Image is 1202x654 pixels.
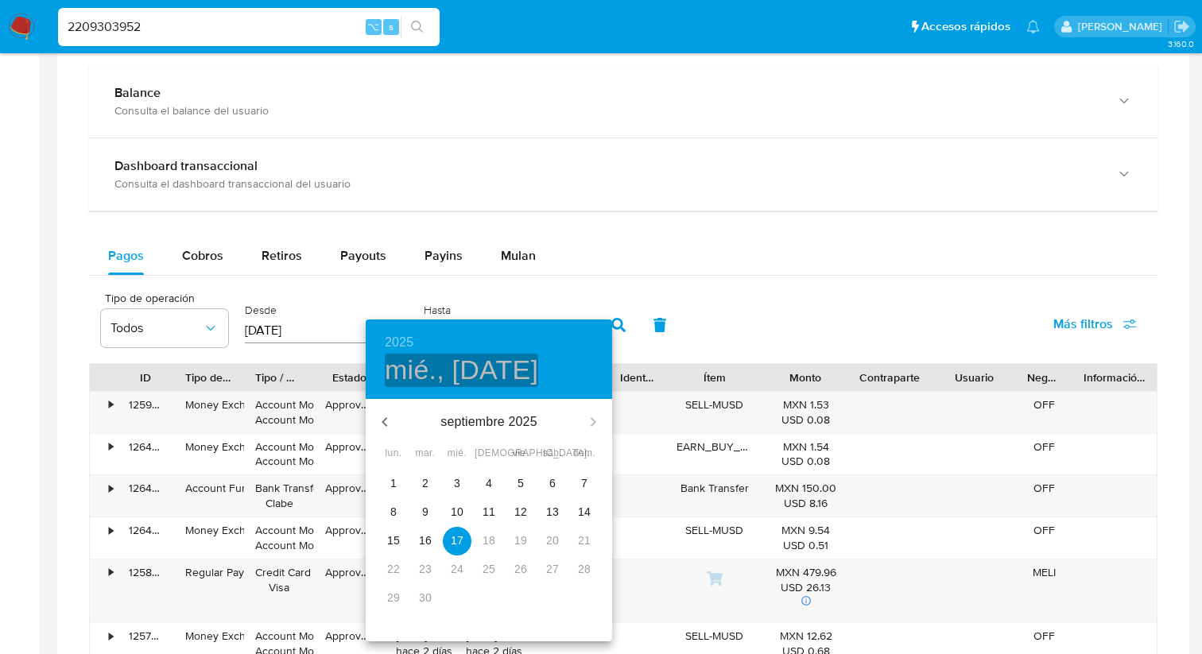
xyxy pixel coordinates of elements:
p: 1 [390,475,397,491]
p: 2 [422,475,428,491]
p: 3 [454,475,460,491]
button: 6 [538,470,567,498]
button: 16 [411,527,440,555]
span: dom. [570,446,599,462]
button: 14 [570,498,599,527]
p: 15 [387,532,400,548]
button: 4 [475,470,503,498]
p: 6 [549,475,556,491]
button: 5 [506,470,535,498]
p: 12 [514,504,527,520]
p: 7 [581,475,587,491]
p: septiembre 2025 [404,412,574,431]
button: 11 [475,498,503,527]
span: sáb. [538,446,567,462]
button: 1 [379,470,408,498]
button: 12 [506,498,535,527]
p: 8 [390,504,397,520]
span: mié. [443,446,471,462]
p: 5 [518,475,524,491]
button: mié., [DATE] [385,354,538,387]
p: 9 [422,504,428,520]
button: 13 [538,498,567,527]
button: 10 [443,498,471,527]
p: 14 [578,504,591,520]
button: 2 [411,470,440,498]
button: 17 [443,527,471,555]
p: 11 [483,504,495,520]
p: 17 [451,532,463,548]
p: 10 [451,504,463,520]
button: 9 [411,498,440,527]
p: 16 [419,532,432,548]
button: 8 [379,498,408,527]
span: [DEMOGRAPHIC_DATA]. [475,446,503,462]
span: mar. [411,446,440,462]
button: 3 [443,470,471,498]
button: 15 [379,527,408,555]
p: 4 [486,475,492,491]
p: 13 [546,504,559,520]
button: 7 [570,470,599,498]
button: 2025 [385,331,413,354]
span: lun. [379,446,408,462]
span: vie. [506,446,535,462]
